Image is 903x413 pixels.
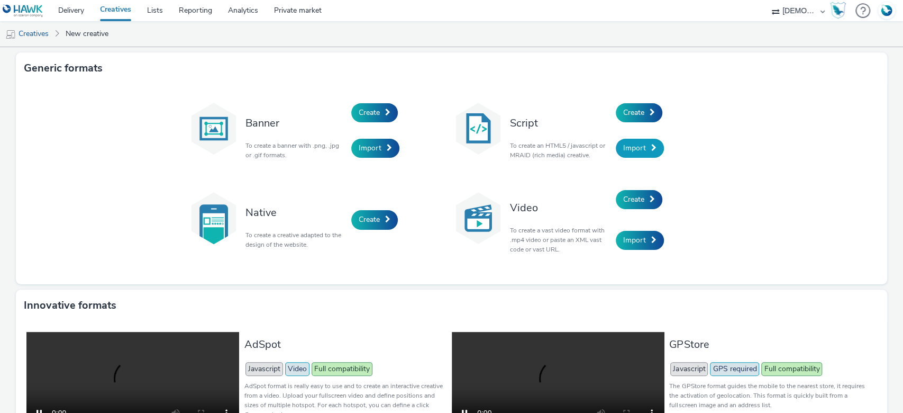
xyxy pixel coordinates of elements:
[879,3,895,19] img: Account FR
[312,362,372,376] span: Full compatibility
[830,2,846,19] img: Hawk Academy
[187,102,240,155] img: banner.svg
[623,107,644,118] span: Create
[623,194,644,204] span: Create
[359,214,380,225] span: Create
[3,4,43,17] img: undefined Logo
[669,381,871,410] p: The GPStore format guides the mobile to the nearest store, it requires the activation of geolocat...
[510,226,610,254] p: To create a vast video format with .mp4 video or paste an XML vast code or vast URL.
[616,139,664,158] a: Import
[452,102,505,155] img: code.svg
[187,192,240,245] img: native.svg
[616,103,662,122] a: Create
[245,230,346,249] p: To create a creative adapted to the design of the website.
[510,201,610,215] h3: Video
[244,337,446,352] h3: AdSpot
[359,107,380,118] span: Create
[510,141,610,160] p: To create an HTML5 / javascript or MRAID (rich media) creative.
[670,362,708,376] span: Javascript
[245,141,346,160] p: To create a banner with .png, .jpg or .gif formats.
[351,210,398,229] a: Create
[510,116,610,130] h3: Script
[351,103,398,122] a: Create
[623,143,646,153] span: Import
[830,2,850,19] a: Hawk Academy
[245,362,283,376] span: Javascript
[24,298,116,313] h3: Innovative formats
[452,192,505,245] img: video.svg
[616,231,664,250] a: Import
[351,139,399,158] a: Import
[24,60,103,76] h3: Generic formats
[359,143,381,153] span: Import
[761,362,822,376] span: Full compatibility
[623,235,646,245] span: Import
[245,205,346,220] h3: Native
[710,362,759,376] span: GPS required
[5,29,16,40] img: mobile
[669,337,871,352] h3: GPStore
[60,21,114,47] a: New creative
[616,190,662,209] a: Create
[245,116,346,130] h3: Banner
[285,362,309,376] span: Video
